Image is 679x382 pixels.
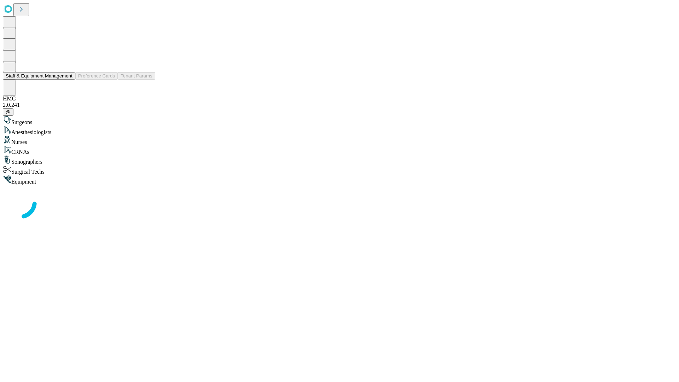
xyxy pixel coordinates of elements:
[3,175,676,185] div: Equipment
[3,126,676,135] div: Anesthesiologists
[3,155,676,165] div: Sonographers
[6,109,11,115] span: @
[3,102,676,108] div: 2.0.241
[75,72,118,80] button: Preference Cards
[3,72,75,80] button: Staff & Equipment Management
[3,135,676,145] div: Nurses
[118,72,155,80] button: Tenant Params
[3,165,676,175] div: Surgical Techs
[3,116,676,126] div: Surgeons
[3,95,676,102] div: HMC
[3,108,13,116] button: @
[3,145,676,155] div: CRNAs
